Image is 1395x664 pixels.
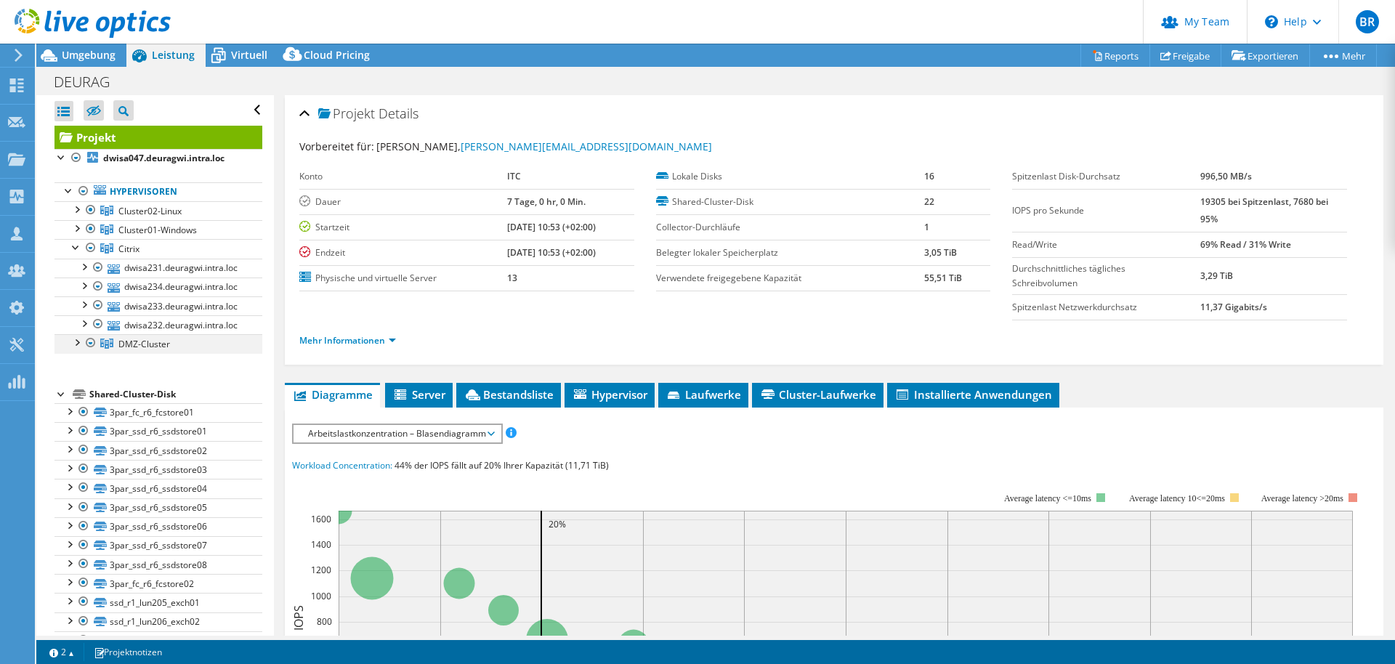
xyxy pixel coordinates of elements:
[311,513,331,525] text: 1600
[54,278,262,296] a: dwisa234.deuragwi.intra.loc
[1012,203,1200,218] label: IOPS pro Sekunde
[924,221,929,233] b: 1
[54,182,262,201] a: Hypervisoren
[379,105,418,122] span: Details
[924,272,962,284] b: 55,51 TiB
[299,334,396,347] a: Mehr Informationen
[572,387,647,402] span: Hypervisor
[1012,262,1200,291] label: Durchschnittliches tägliches Schreibvolumen
[118,338,170,350] span: DMZ-Cluster
[924,246,957,259] b: 3,05 TiB
[299,271,507,286] label: Physische und virtuelle Server
[1309,44,1377,67] a: Mehr
[1200,238,1291,251] b: 69% Read / 31% Write
[392,387,445,402] span: Server
[1129,493,1225,503] tspan: Average latency 10<=20ms
[291,604,307,630] text: IOPS
[1149,44,1221,67] a: Freigabe
[231,48,267,62] span: Virtuell
[311,590,331,602] text: 1000
[1012,169,1200,184] label: Spitzenlast Disk-Durchsatz
[54,460,262,479] a: 3par_ssd_r6_ssdstore03
[118,224,197,236] span: Cluster01-Windows
[656,195,924,209] label: Shared-Cluster-Disk
[54,334,262,353] a: DMZ-Cluster
[304,48,370,62] span: Cloud Pricing
[311,538,331,551] text: 1400
[656,220,924,235] label: Collector-Durchläufe
[507,170,521,182] b: ITC
[292,387,373,402] span: Diagramme
[54,498,262,517] a: 3par_ssd_r6_ssdstore05
[507,195,586,208] b: 7 Tage, 0 hr, 0 Min.
[1261,493,1343,503] text: Average latency >20ms
[54,593,262,612] a: ssd_r1_lun205_exch01
[894,387,1052,402] span: Installierte Anwendungen
[299,246,507,260] label: Endzeit
[103,152,225,164] b: dwisa047.deuragwi.intra.loc
[118,243,139,255] span: Citrix
[54,403,262,422] a: 3par_fc_r6_fcstore01
[376,139,712,153] span: [PERSON_NAME],
[1200,195,1328,225] b: 19305 bei Spitzenlast, 7680 bei 95%
[507,272,517,284] b: 13
[1221,44,1310,67] a: Exportieren
[395,459,609,471] span: 44% der IOPS fällt auf 20% Ihrer Kapazität (11,71 TiB)
[299,195,507,209] label: Dauer
[54,574,262,593] a: 3par_fc_r6_fcstore02
[1012,300,1200,315] label: Spitzenlast Netzwerkdurchsatz
[924,195,934,208] b: 22
[54,259,262,278] a: dwisa231.deuragwi.intra.loc
[54,517,262,536] a: 3par_ssd_r6_ssdstore06
[1265,15,1278,28] svg: \n
[54,126,262,149] a: Projekt
[299,169,507,184] label: Konto
[54,296,262,315] a: dwisa233.deuragwi.intra.loc
[301,425,493,442] span: Arbeitslastkonzentration – Blasendiagramm
[1200,170,1252,182] b: 996,50 MB/s
[924,170,934,182] b: 16
[656,169,924,184] label: Lokale Disks
[292,459,392,471] span: Workload Concentration:
[54,220,262,239] a: Cluster01-Windows
[54,536,262,555] a: 3par_ssd_r6_ssdstore07
[39,643,84,661] a: 2
[54,422,262,441] a: 3par_ssd_r6_ssdstore01
[54,315,262,334] a: dwisa232.deuragwi.intra.loc
[84,643,172,661] a: Projektnotizen
[54,149,262,168] a: dwisa047.deuragwi.intra.loc
[54,555,262,574] a: 3par_ssd_r6_ssdstore08
[311,564,331,576] text: 1200
[759,387,876,402] span: Cluster-Laufwerke
[62,48,116,62] span: Umgebung
[507,221,596,233] b: [DATE] 10:53 (+02:00)
[464,387,554,402] span: Bestandsliste
[461,139,712,153] a: [PERSON_NAME][EMAIL_ADDRESS][DOMAIN_NAME]
[54,612,262,631] a: ssd_r1_lun206_exch02
[1004,493,1091,503] tspan: Average latency <=10ms
[299,139,374,153] label: Vorbereitet für:
[317,615,332,628] text: 800
[1012,238,1200,252] label: Read/Write
[54,441,262,460] a: 3par_ssd_r6_ssdstore02
[1080,44,1150,67] a: Reports
[47,74,132,90] h1: DEURAG
[54,479,262,498] a: 3par_ssd_r6_ssdstore04
[318,107,375,121] span: Projekt
[118,205,182,217] span: Cluster02-Linux
[89,386,262,403] div: Shared-Cluster-Disk
[507,246,596,259] b: [DATE] 10:53 (+02:00)
[1200,301,1267,313] b: 11,37 Gigabits/s
[1200,270,1233,282] b: 3,29 TiB
[54,631,262,650] a: ssd_r1_lun207_sql01
[299,220,507,235] label: Startzeit
[666,387,741,402] span: Laufwerke
[54,201,262,220] a: Cluster02-Linux
[656,271,924,286] label: Verwendete freigegebene Kapazität
[54,239,262,258] a: Citrix
[152,48,195,62] span: Leistung
[549,518,566,530] text: 20%
[656,246,924,260] label: Belegter lokaler Speicherplatz
[1356,10,1379,33] span: BR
